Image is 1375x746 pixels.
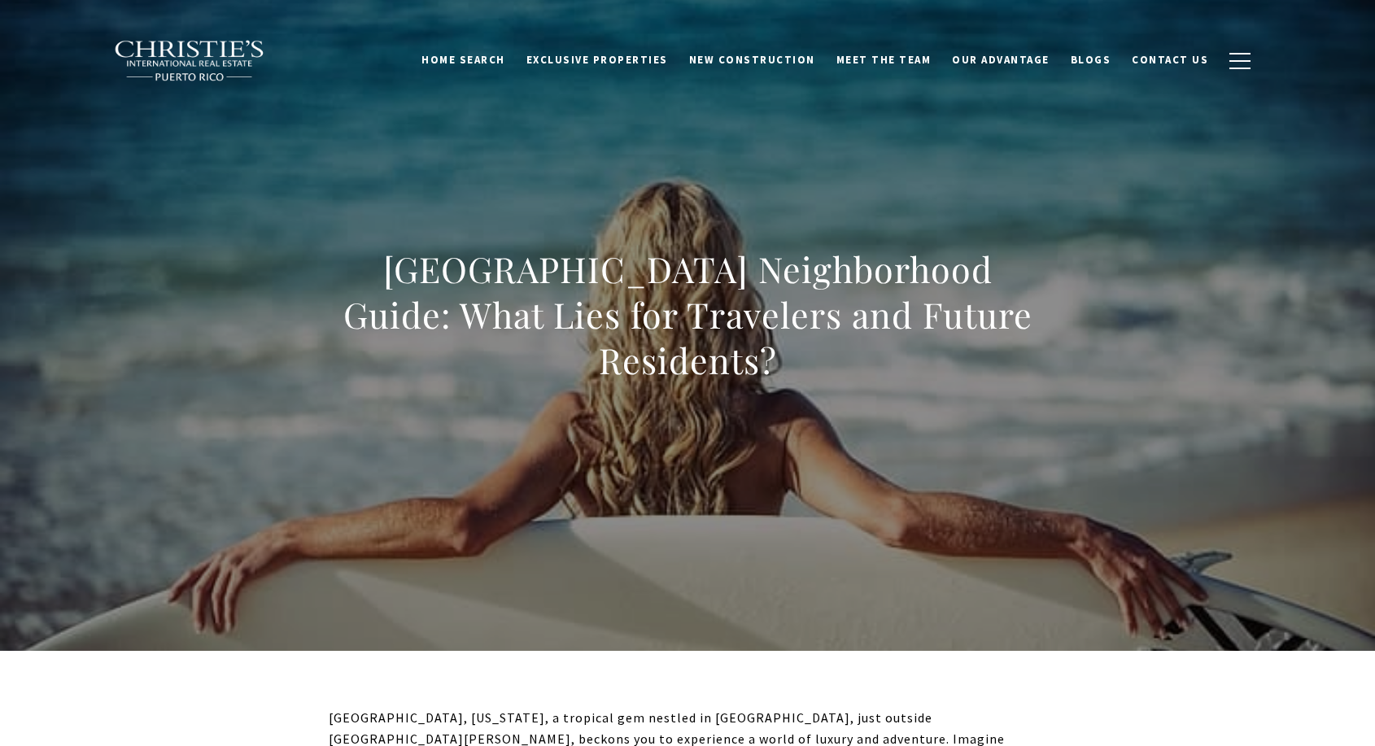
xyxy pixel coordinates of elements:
span: Blogs [1071,53,1111,67]
a: Our Advantage [941,45,1060,76]
a: Blogs [1060,45,1122,76]
a: Meet the Team [826,45,942,76]
h1: [GEOGRAPHIC_DATA] Neighborhood Guide: What Lies for Travelers and Future Residents? [329,246,1046,383]
span: Contact Us [1132,53,1208,67]
span: Our Advantage [952,53,1050,67]
a: Home Search [411,45,516,76]
span: Exclusive Properties [526,53,668,67]
img: Christie's International Real Estate black text logo [114,40,265,82]
span: New Construction [689,53,815,67]
a: New Construction [679,45,826,76]
a: Exclusive Properties [516,45,679,76]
